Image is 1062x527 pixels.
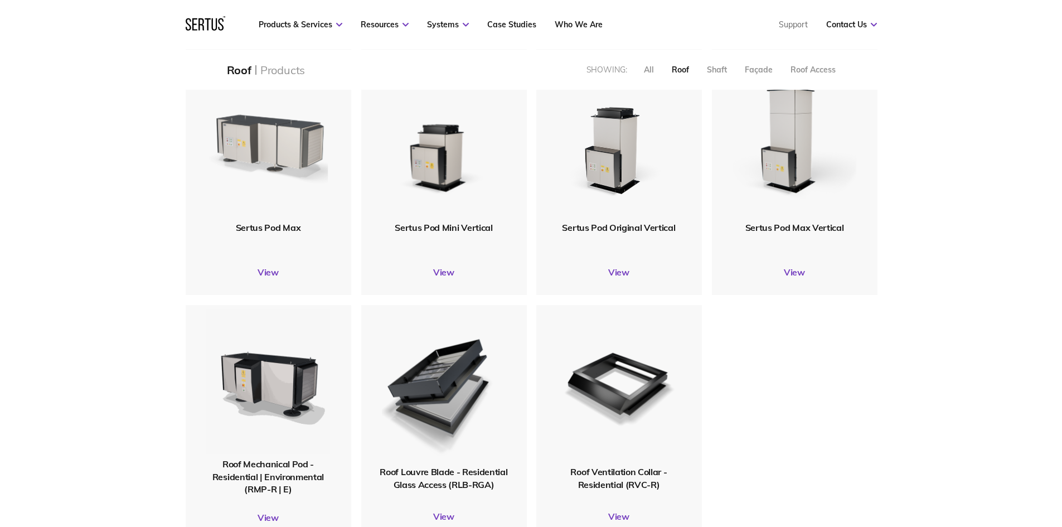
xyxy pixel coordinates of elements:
div: Roof Access [791,65,836,75]
a: Support [779,20,808,30]
a: Products & Services [259,20,342,30]
span: Sertus Pod Max [236,222,301,233]
span: Sertus Pod Max Vertical [745,222,844,233]
div: Roof [672,65,689,75]
a: Contact Us [826,20,877,30]
span: Roof Louvre Blade - Residential Glass Access (RLB-RGA) [380,466,507,490]
a: Who We Are [555,20,603,30]
div: Shaft [707,65,727,75]
a: View [712,267,877,278]
a: View [361,267,527,278]
span: Roof Ventilation Collar - Residential (RVC-R) [570,466,667,490]
a: View [186,512,351,523]
a: View [186,267,351,278]
span: Sertus Pod Mini Vertical [395,222,492,233]
span: Roof Mechanical Pod - Residential | Environmental (RMP-R | E) [212,458,324,495]
span: Sertus Pod Original Vertical [562,222,675,233]
iframe: Chat Widget [861,398,1062,527]
div: Showing: [586,65,627,75]
div: Products [260,63,305,77]
div: Façade [745,65,773,75]
a: View [361,511,527,522]
a: Resources [361,20,409,30]
a: Systems [427,20,469,30]
div: Roof [227,63,251,77]
a: Case Studies [487,20,536,30]
div: All [644,65,654,75]
a: View [536,511,702,522]
a: View [536,267,702,278]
